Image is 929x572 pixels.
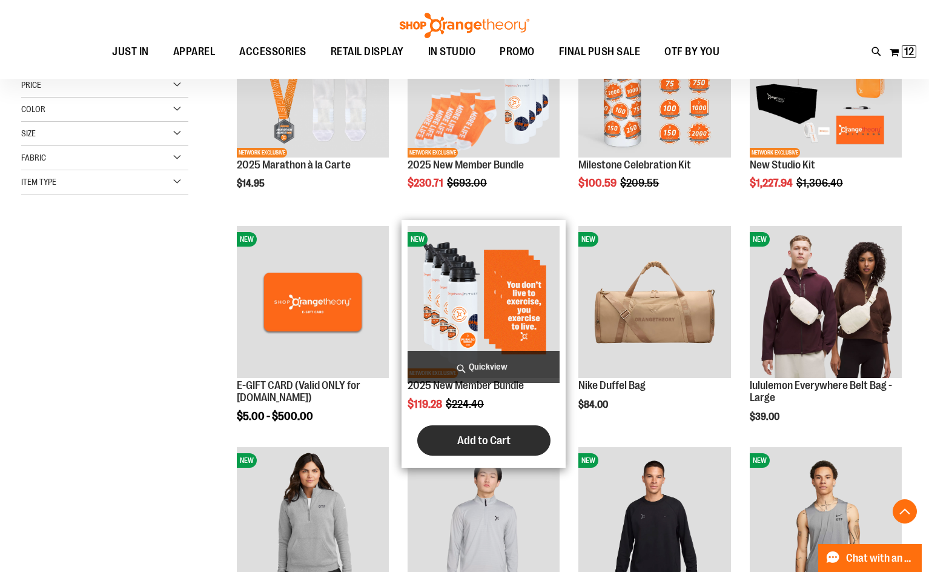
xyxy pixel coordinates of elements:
img: E-GIFT CARD (Valid ONLY for ShopOrangetheory.com) [237,226,389,378]
a: PROMO [488,38,547,66]
span: $1,227.94 [750,177,795,189]
span: NEW [237,453,257,468]
span: $224.40 [446,398,486,410]
span: JUST IN [112,38,149,65]
img: New Studio Kit [750,5,902,157]
span: Add to Cart [457,434,511,447]
span: NEW [578,453,598,468]
span: FINAL PUSH SALE [559,38,641,65]
span: ACCESSORIES [239,38,306,65]
div: product [402,220,566,468]
span: OTF BY YOU [664,38,719,65]
a: 2025 Marathon à la CarteNEWNETWORK EXCLUSIVE [237,5,389,159]
span: $5.00 - $500.00 [237,410,313,422]
a: E-GIFT CARD (Valid ONLY for ShopOrangetheory.com)NEW [237,226,389,380]
button: Chat with an Expert [818,544,922,572]
span: $84.00 [578,399,610,410]
a: New Studio Kit [750,159,815,171]
img: 2025 New Member Bundle [408,5,560,157]
a: APPAREL [161,38,228,66]
span: IN STUDIO [428,38,476,65]
a: OTF BY YOU [652,38,732,66]
span: Fabric [21,153,46,162]
button: Add to Cart [417,425,550,456]
img: 2025 New Member Bundle [408,226,560,378]
a: IN STUDIO [416,38,488,66]
button: Back To Top [893,499,917,524]
a: New Studio KitNEWNETWORK EXCLUSIVE [750,5,902,159]
span: $14.95 [237,178,266,189]
a: RETAIL DISPLAY [319,38,416,66]
span: NEW [578,232,598,247]
a: 2025 Marathon à la Carte [237,159,351,171]
span: RETAIL DISPLAY [331,38,404,65]
a: Nike Duffel Bag [578,379,646,391]
span: Chat with an Expert [846,553,914,564]
div: product [572,220,736,441]
span: 12 [904,45,914,58]
span: Color [21,104,45,114]
span: NEW [750,453,770,468]
span: NETWORK EXCLUSIVE [408,148,458,158]
span: NETWORK EXCLUSIVE [750,148,800,158]
a: ACCESSORIES [227,38,319,66]
a: 2025 New Member BundleNEWNETWORK EXCLUSIVE [408,5,560,159]
a: Milestone Celebration KitNEW [578,5,730,159]
span: NEW [408,232,428,247]
span: NETWORK EXCLUSIVE [237,148,287,158]
span: Size [21,128,36,138]
span: $1,306.40 [796,177,845,189]
span: $209.55 [620,177,661,189]
a: FINAL PUSH SALE [547,38,653,66]
div: product [231,220,395,453]
span: Price [21,80,41,90]
a: Milestone Celebration Kit [578,159,691,171]
a: 2025 New Member Bundle [408,379,524,391]
a: JUST IN [100,38,161,65]
a: 2025 New Member BundleNEWNETWORK EXCLUSIVE [408,226,560,380]
span: PROMO [500,38,535,65]
span: $100.59 [578,177,618,189]
a: Nike Duffel BagNEW [578,226,730,380]
span: NEW [750,232,770,247]
span: APPAREL [173,38,216,65]
a: lululemon Everywhere Belt Bag - Large [750,379,892,404]
a: lululemon Everywhere Belt Bag - LargeNEW [750,226,902,380]
a: 2025 New Member Bundle [408,159,524,171]
span: $693.00 [447,177,489,189]
span: $119.28 [408,398,444,410]
div: product [744,220,908,453]
span: NEW [237,232,257,247]
span: $230.71 [408,177,445,189]
img: Shop Orangetheory [398,13,531,38]
img: lululemon Everywhere Belt Bag - Large [750,226,902,378]
span: Item Type [21,177,56,187]
img: 2025 Marathon à la Carte [237,5,389,157]
img: Milestone Celebration Kit [578,5,730,157]
a: E-GIFT CARD (Valid ONLY for [DOMAIN_NAME]) [237,379,360,404]
img: Nike Duffel Bag [578,226,730,378]
span: $39.00 [750,411,781,422]
a: Quickview [408,351,560,383]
